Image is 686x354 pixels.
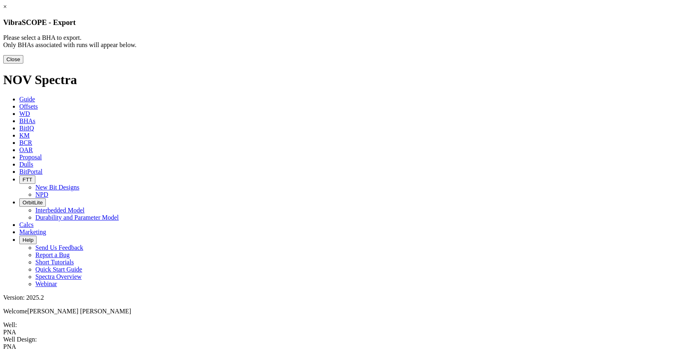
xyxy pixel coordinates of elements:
a: New Bit Designs [35,184,79,191]
a: × [3,3,7,10]
a: Report a Bug [35,251,70,258]
button: Close [3,55,23,64]
a: Send Us Feedback [35,244,83,251]
span: Marketing [19,228,46,235]
span: WD [19,110,30,117]
span: OAR [19,146,33,153]
span: BCR [19,139,32,146]
a: Webinar [35,280,57,287]
span: Offsets [19,103,38,110]
a: Quick Start Guide [35,266,82,273]
span: OrbitLite [23,200,43,206]
div: Version: 2025.2 [3,294,683,301]
p: Welcome [3,308,683,315]
span: BitPortal [19,168,43,175]
span: Dulls [19,161,33,168]
h1: NOV Spectra [3,72,683,87]
p: Please select a BHA to export. Only BHAs associated with runs will appear below. [3,34,683,49]
span: BHAs [19,117,35,124]
span: KM [19,132,30,139]
a: Spectra Overview [35,273,82,280]
a: NPD [35,191,48,198]
span: Guide [19,96,35,103]
h3: VibraSCOPE - Export [3,18,683,27]
span: FTT [23,177,32,183]
span: BitIQ [19,125,34,132]
span: Well: [3,321,683,336]
span: Help [23,237,33,243]
span: PNA [3,343,16,350]
span: PNA [3,329,16,335]
span: Proposal [19,154,42,161]
a: Interbedded Model [35,207,84,214]
a: Durability and Parameter Model [35,214,119,221]
span: [PERSON_NAME] [PERSON_NAME] [27,308,131,315]
span: Calcs [19,221,34,228]
a: Short Tutorials [35,259,74,265]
